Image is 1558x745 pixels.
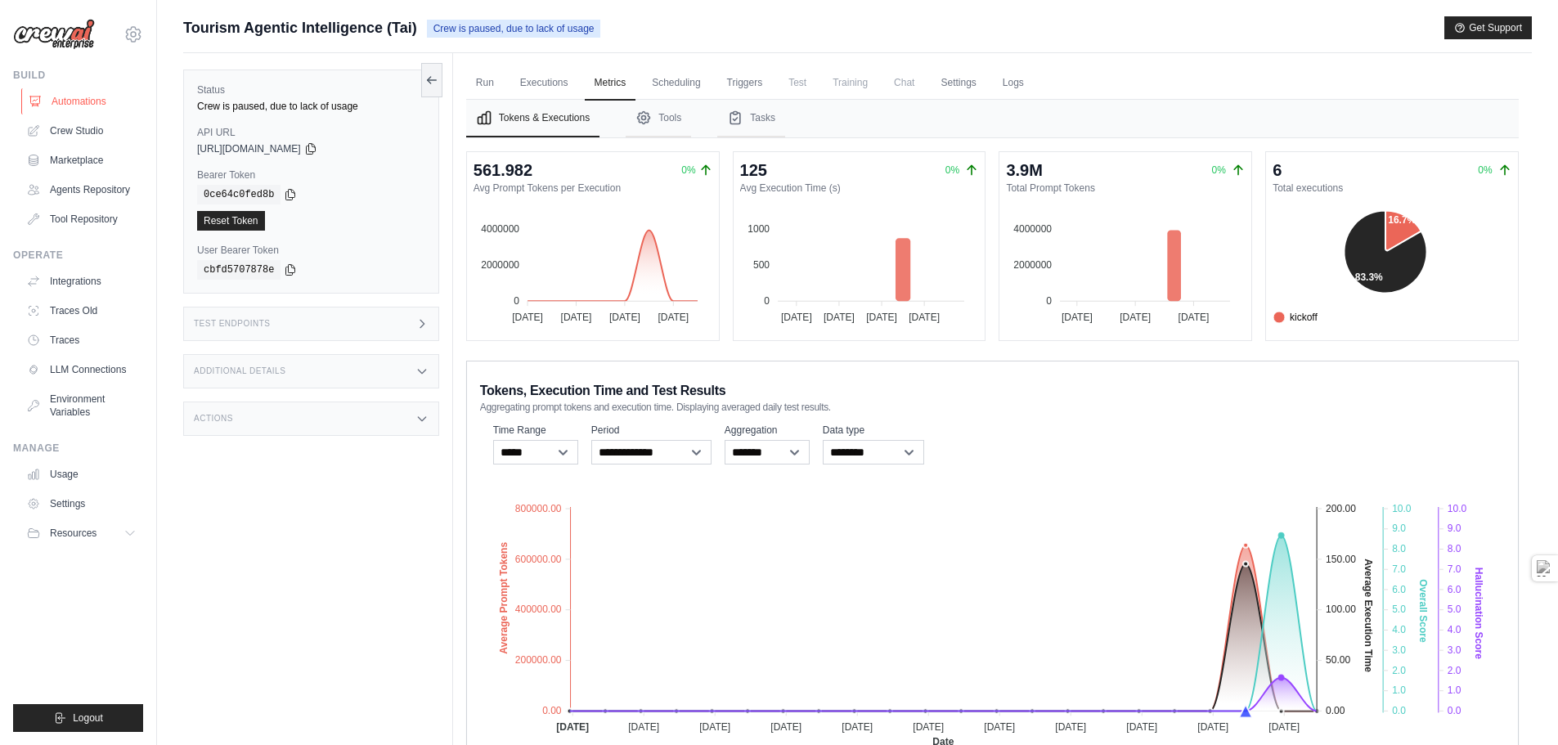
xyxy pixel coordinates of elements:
div: 561.982 [474,159,532,182]
tspan: [DATE] [1126,721,1157,733]
div: 125 [740,159,767,182]
tspan: [DATE] [560,312,591,323]
dt: Total Prompt Tokens [1006,182,1245,195]
tspan: 1000 [748,223,770,235]
span: kickoff [1273,310,1318,325]
iframe: Chat Widget [1476,666,1558,745]
label: Time Range [493,424,578,437]
span: Aggregating prompt tokens and execution time. Displaying averaged daily test results. [480,401,831,414]
tspan: [DATE] [984,721,1015,733]
a: Run [466,66,504,101]
a: LLM Connections [20,357,143,383]
label: Bearer Token [197,168,425,182]
span: Tokens, Execution Time and Test Results [480,381,726,401]
tspan: 0.0 [1392,705,1406,716]
button: Resources [20,520,143,546]
a: Executions [510,66,578,101]
tspan: 4.0 [1392,624,1406,635]
button: Tools [626,100,691,137]
a: Integrations [20,268,143,294]
a: Settings [931,66,986,101]
code: 0ce64c0fed8b [197,185,281,204]
div: Crew is paused, due to lack of usage [197,100,425,113]
tspan: [DATE] [866,312,897,323]
tspan: 3.0 [1448,644,1461,656]
a: Crew Studio [20,118,143,144]
tspan: 2.0 [1392,665,1406,676]
label: Aggregation [725,424,810,437]
a: Scheduling [642,66,710,101]
span: 0% [681,164,695,177]
a: Usage [20,461,143,487]
span: Training is not available until the deployment is complete [823,66,878,99]
code: cbfd5707878e [197,260,281,280]
tspan: [DATE] [699,721,730,733]
span: Chat is not available until the deployment is complete [884,66,924,99]
text: Hallucination Score [1473,568,1484,659]
tspan: 150.00 [1326,554,1356,565]
span: 0% [1478,164,1492,176]
tspan: [DATE] [842,721,873,733]
label: Status [197,83,425,96]
label: Data type [823,424,924,437]
tspan: 200000.00 [515,654,562,666]
a: Logs [993,66,1034,101]
tspan: [DATE] [824,312,855,323]
text: Average Execution Time [1362,559,1373,672]
h3: Test Endpoints [194,319,271,329]
tspan: 4.0 [1448,624,1461,635]
tspan: [DATE] [628,721,659,733]
tspan: 5.0 [1392,604,1406,615]
tspan: 800000.00 [515,503,562,514]
button: Tasks [717,100,785,137]
tspan: 6.0 [1392,584,1406,595]
tspan: 500 [753,259,770,271]
dt: Avg Prompt Tokens per Execution [474,182,712,195]
tspan: 200.00 [1326,503,1356,514]
tspan: 1.0 [1392,684,1406,696]
label: API URL [197,126,425,139]
tspan: [DATE] [609,312,640,323]
tspan: 1.0 [1448,684,1461,696]
tspan: [DATE] [512,312,543,323]
tspan: 9.0 [1448,523,1461,534]
button: Get Support [1444,16,1532,39]
span: [URL][DOMAIN_NAME] [197,142,301,155]
a: Tool Repository [20,206,143,232]
tspan: 600000.00 [515,554,562,565]
tspan: 10.0 [1392,503,1412,514]
tspan: 2000000 [481,259,519,271]
nav: Tabs [466,100,1519,137]
div: 6 [1273,159,1282,182]
a: Marketplace [20,147,143,173]
div: Manage [13,442,143,455]
tspan: 0.0 [1448,705,1461,716]
tspan: 0.00 [1326,705,1345,716]
tspan: [DATE] [658,312,689,323]
span: 0% [1212,164,1226,176]
tspan: [DATE] [913,721,944,733]
tspan: 7.0 [1448,563,1461,575]
a: Agents Repository [20,177,143,203]
text: Average Prompt Tokens [497,542,509,654]
a: Metrics [585,66,636,101]
tspan: 2000000 [1014,259,1053,271]
tspan: 9.0 [1392,523,1406,534]
a: Reset Token [197,211,265,231]
a: Traces Old [20,298,143,324]
tspan: 400000.00 [515,604,562,615]
tspan: 0.00 [542,705,562,716]
label: User Bearer Token [197,244,425,257]
div: Build [13,69,143,82]
dt: Avg Execution Time (s) [740,182,979,195]
tspan: 7.0 [1392,563,1406,575]
tspan: 50.00 [1326,654,1350,666]
tspan: 8.0 [1448,543,1461,554]
span: Crew is paused, due to lack of usage [427,20,601,38]
button: Tokens & Executions [466,100,599,137]
tspan: 4000000 [1014,223,1053,235]
tspan: [DATE] [1268,721,1300,733]
text: Overall Score [1417,579,1429,643]
div: Operate [13,249,143,262]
